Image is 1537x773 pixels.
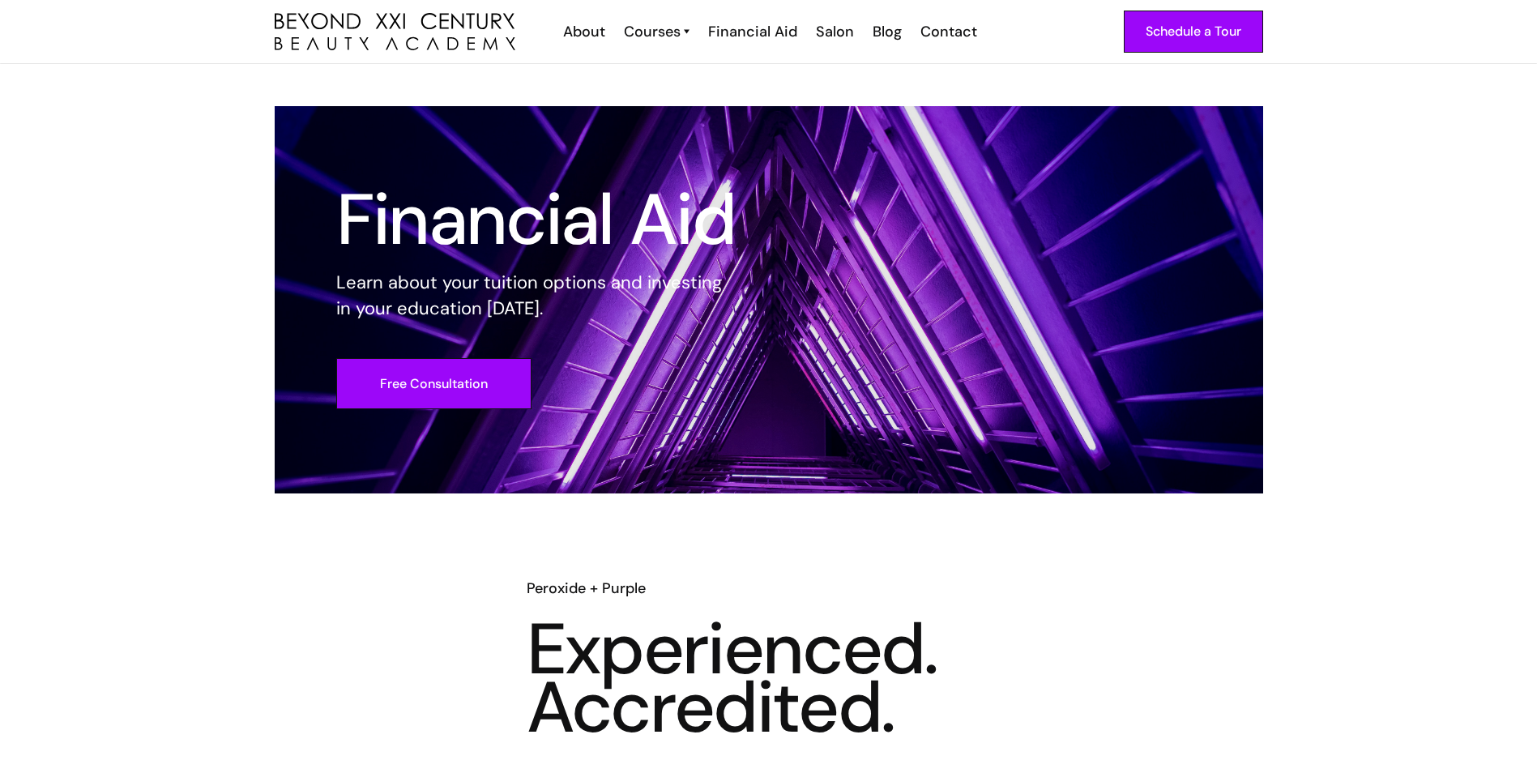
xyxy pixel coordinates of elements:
a: Blog [862,21,910,42]
a: Financial Aid [698,21,805,42]
h3: Experienced. Accredited. [527,620,1011,737]
a: home [275,13,515,51]
p: Learn about your tuition options and investing in your education [DATE]. [336,270,736,322]
a: Courses [624,21,690,42]
a: About [553,21,613,42]
div: Salon [816,21,854,42]
a: Contact [910,21,985,42]
div: About [563,21,605,42]
a: Salon [805,21,862,42]
div: Schedule a Tour [1146,21,1241,42]
div: Financial Aid [708,21,797,42]
div: Courses [624,21,681,42]
div: Contact [920,21,977,42]
a: Schedule a Tour [1124,11,1263,53]
img: beyond 21st century beauty academy logo [275,13,515,51]
a: Free Consultation [336,358,532,409]
h6: Peroxide + Purple [527,578,1011,599]
div: Blog [873,21,902,42]
h1: Financial Aid [336,190,736,249]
